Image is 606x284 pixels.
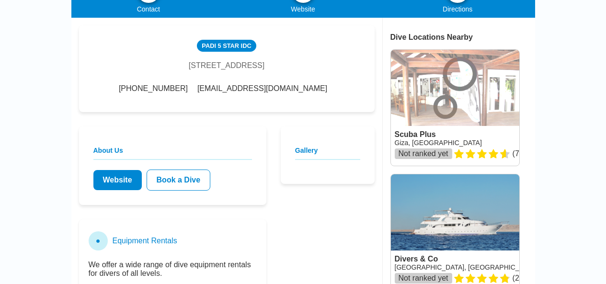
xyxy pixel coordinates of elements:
a: Book a Dive [147,170,211,191]
div: Directions [380,5,535,13]
div: Website [226,5,380,13]
div: PADI 5 Star IDC [197,40,256,52]
h2: About Us [93,147,252,160]
div: ● [89,231,108,250]
a: Website [93,170,142,190]
span: [EMAIL_ADDRESS][DOMAIN_NAME] [197,84,327,93]
h2: Gallery [295,147,360,160]
span: [PHONE_NUMBER] [119,84,188,93]
div: Contact [71,5,226,13]
div: Dive Locations Nearby [390,33,535,42]
div: [STREET_ADDRESS] [189,61,264,70]
p: We offer a wide range of dive equipment rentals for divers of all levels. [89,261,257,278]
h3: Equipment Rentals [113,237,177,245]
